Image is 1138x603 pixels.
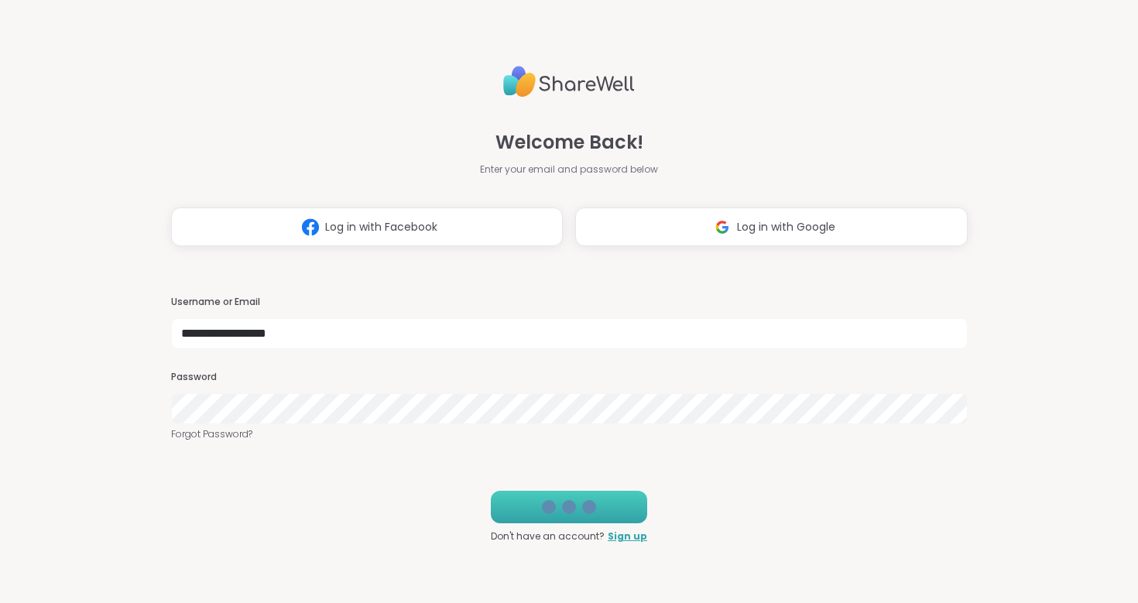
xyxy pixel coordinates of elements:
[495,128,643,156] span: Welcome Back!
[480,163,658,176] span: Enter your email and password below
[491,529,605,543] span: Don't have an account?
[171,371,968,384] h3: Password
[608,529,647,543] a: Sign up
[171,296,968,309] h3: Username or Email
[503,60,635,104] img: ShareWell Logo
[171,427,968,441] a: Forgot Password?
